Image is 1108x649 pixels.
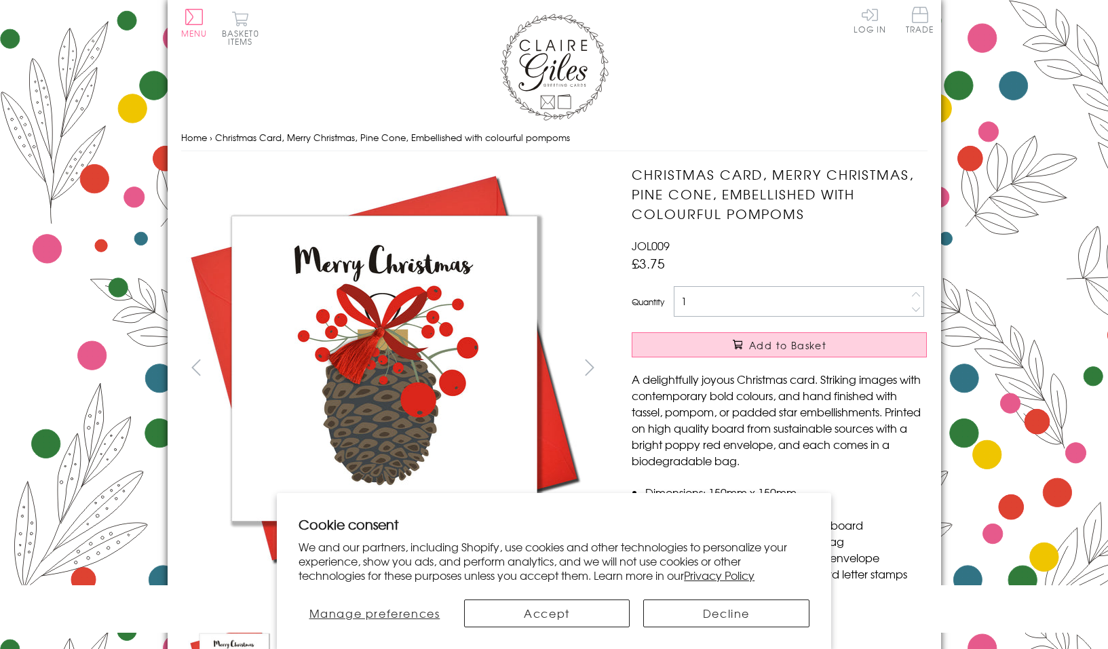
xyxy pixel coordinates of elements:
span: Christmas Card, Merry Christmas, Pine Cone, Embellished with colourful pompoms [215,131,570,144]
button: Basket0 items [222,11,259,45]
span: Trade [906,7,934,33]
img: Christmas Card, Merry Christmas, Pine Cone, Embellished with colourful pompoms [605,165,1012,572]
h1: Christmas Card, Merry Christmas, Pine Cone, Embellished with colourful pompoms [632,165,927,223]
p: We and our partners, including Shopify, use cookies and other technologies to personalize your ex... [299,540,809,582]
button: Manage preferences [299,599,450,627]
span: £3.75 [632,254,665,273]
a: Log In [854,7,886,33]
button: Accept [464,599,630,627]
a: Home [181,131,207,144]
button: Add to Basket [632,332,927,357]
span: Manage preferences [309,605,440,621]
button: Menu [181,9,208,37]
p: A delightfully joyous Christmas card. Striking images with contemporary bold colours, and hand fi... [632,371,927,469]
a: Trade [906,7,934,36]
img: Christmas Card, Merry Christmas, Pine Cone, Embellished with colourful pompoms [180,165,588,572]
span: › [210,131,212,144]
nav: breadcrumbs [181,124,928,152]
button: Decline [643,599,809,627]
button: prev [181,352,212,382]
li: Dimensions: 150mm x 150mm [645,484,927,500]
label: Quantity [632,296,664,308]
span: Add to Basket [749,338,826,352]
span: JOL009 [632,237,670,254]
span: Menu [181,27,208,39]
button: next [574,352,605,382]
img: Claire Giles Greetings Cards [500,14,609,121]
span: 0 items [228,27,259,47]
a: Privacy Policy [684,567,754,583]
h2: Cookie consent [299,515,809,534]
